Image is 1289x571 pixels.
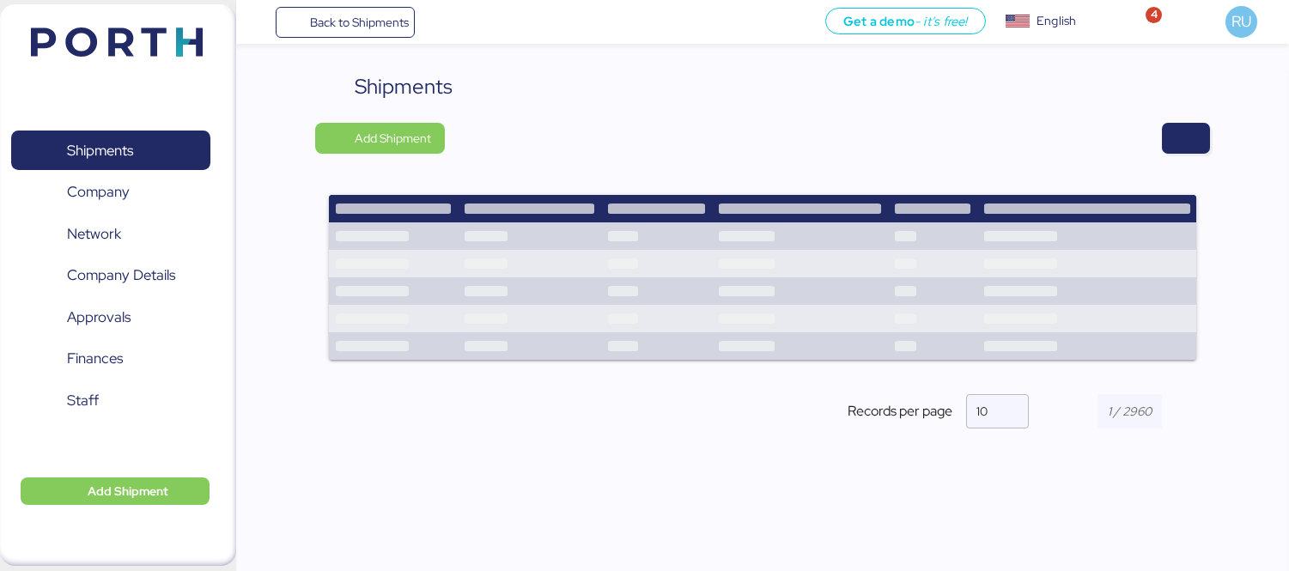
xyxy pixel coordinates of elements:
[67,179,130,204] span: Company
[67,138,133,163] span: Shipments
[276,7,416,38] a: Back to Shipments
[67,346,123,371] span: Finances
[88,481,168,501] span: Add Shipment
[976,404,988,419] span: 10
[67,388,99,413] span: Staff
[315,123,445,154] button: Add Shipment
[848,401,952,422] span: Records per page
[67,305,131,330] span: Approvals
[67,263,175,288] span: Company Details
[11,297,210,337] a: Approvals
[11,380,210,420] a: Staff
[1097,394,1162,428] input: 1 / 2960
[310,12,409,33] span: Back to Shipments
[1037,12,1076,30] div: English
[11,214,210,253] a: Network
[21,477,210,505] button: Add Shipment
[11,256,210,295] a: Company Details
[11,173,210,212] a: Company
[246,8,276,37] button: Menu
[355,71,453,102] div: Shipments
[11,339,210,379] a: Finances
[67,222,121,246] span: Network
[1231,10,1251,33] span: RU
[11,131,210,170] a: Shipments
[355,128,431,149] span: Add Shipment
